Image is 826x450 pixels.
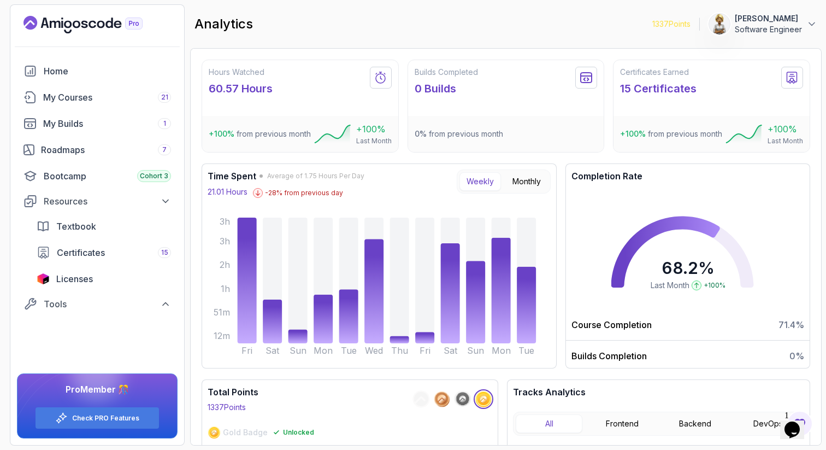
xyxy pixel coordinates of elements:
[267,172,364,180] span: Average of 1.75 Hours Per Day
[620,67,697,78] h2: Certificates Earned
[17,294,178,314] button: Tools
[208,186,247,197] p: 21.01 Hours
[444,345,458,356] tspan: Sat
[620,81,697,96] p: 15 Certificates
[505,172,548,191] button: Monthly
[43,91,171,104] div: My Courses
[780,406,815,439] iframe: chat widget
[44,195,171,208] div: Resources
[789,349,804,363] span: 0 %
[44,297,171,311] div: Tools
[704,281,725,290] span: +100 %
[209,128,311,139] p: from previous month
[209,67,273,78] h2: Hours Watched
[208,402,246,413] p: 1337 Points
[163,119,166,128] span: 1
[459,172,501,191] button: Weekly
[365,345,383,356] tspan: Wed
[208,385,258,399] h3: Total Points
[709,14,730,34] img: user profile image
[223,427,268,438] span: Gold Badge
[72,414,139,423] a: Check PRO Features
[220,236,230,247] tspan: 3h
[17,60,178,82] a: home
[314,345,333,356] tspan: Mon
[214,307,230,318] tspan: 51m
[37,273,50,284] img: jetbrains icon
[662,258,715,278] span: 68.2 %
[283,428,314,437] span: Unlocked
[17,113,178,135] a: builds
[709,13,817,35] button: user profile image[PERSON_NAME]Software Engineer
[17,86,178,108] a: courses
[41,143,171,156] div: Roadmaps
[30,215,178,237] a: textbook
[415,128,503,139] p: from previous month
[420,345,430,356] tspan: Fri
[513,385,804,399] h3: Tracks Analytics
[30,268,178,290] a: licenses
[161,248,168,257] span: 15
[23,16,168,33] a: Landing page
[662,414,729,433] button: Backend
[589,414,656,433] button: Frontend
[209,129,234,138] span: +100 %
[221,283,230,294] tspan: 1h
[735,24,802,35] p: Software Engineer
[415,81,478,96] p: 0 Builds
[341,345,357,356] tspan: Tue
[518,345,534,356] tspan: Tue
[56,220,96,233] span: Textbook
[44,65,171,78] div: Home
[566,170,810,183] h3: Completion Rate
[571,349,647,363] p: Builds Completion
[162,145,167,154] span: 7
[571,318,652,331] p: Course Completion
[56,272,93,285] span: Licenses
[17,139,178,161] a: roadmaps
[57,246,105,259] span: Certificates
[516,414,582,433] button: All
[651,280,689,291] span: Last Month
[44,170,171,183] div: Bootcamp
[735,13,802,24] p: [PERSON_NAME]
[265,189,343,197] p: -28 % from previous day
[620,129,646,138] span: +100 %
[220,259,230,270] tspan: 2h
[467,345,484,356] tspan: Sun
[356,137,392,145] p: Last Month
[209,81,273,96] p: 60.57 Hours
[220,216,230,227] tspan: 3h
[492,345,511,356] tspan: Mon
[356,122,392,136] p: +100 %
[652,19,691,30] p: 1337 Points
[241,345,252,356] tspan: Fri
[161,93,168,102] span: 21
[735,414,801,433] button: DevOps
[17,165,178,187] a: bootcamp
[140,172,168,180] span: Cohort 3
[768,122,803,136] p: +100 %
[30,242,178,264] a: certificates
[768,137,803,145] p: Last Month
[214,330,230,341] tspan: 12m
[415,129,427,138] span: 0 %
[391,345,408,356] tspan: Thu
[35,407,160,429] button: Check PRO Features
[778,318,804,331] span: 71.4 %
[415,67,478,78] h2: Builds Completed
[290,345,306,356] tspan: Sun
[620,128,722,139] p: from previous month
[208,170,256,183] h3: Time Spent
[194,15,253,33] h2: analytics
[17,191,178,211] button: Resources
[265,345,280,356] tspan: Sat
[43,117,171,130] div: My Builds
